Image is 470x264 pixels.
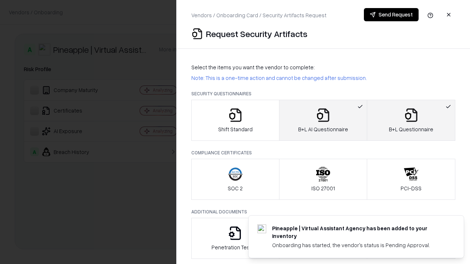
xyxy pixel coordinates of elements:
p: Select the items you want the vendor to complete: [191,63,455,71]
p: Compliance Certificates [191,150,455,156]
button: PCI-DSS [367,159,455,200]
p: B+L Questionnaire [389,125,433,133]
p: Security Questionnaires [191,91,455,97]
p: SOC 2 [228,184,243,192]
p: Shift Standard [218,125,253,133]
button: B+L Questionnaire [367,100,455,141]
button: Shift Standard [191,100,279,141]
div: Onboarding has started, the vendor's status is Pending Approval. [272,241,446,249]
button: ISO 27001 [279,159,368,200]
button: SOC 2 [191,159,279,200]
p: PCI-DSS [401,184,422,192]
p: ISO 27001 [311,184,335,192]
p: Vendors / Onboarding Card / Security Artifacts Request [191,11,326,19]
div: Pineapple | Virtual Assistant Agency has been added to your inventory [272,224,446,240]
button: B+L AI Questionnaire [279,100,368,141]
button: Send Request [364,8,419,21]
button: Penetration Testing [191,218,279,259]
p: Penetration Testing [211,243,259,251]
p: B+L AI Questionnaire [298,125,348,133]
p: Additional Documents [191,209,455,215]
p: Request Security Artifacts [206,28,307,40]
p: Note: This is a one-time action and cannot be changed after submission. [191,74,455,82]
img: trypineapple.com [257,224,266,233]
